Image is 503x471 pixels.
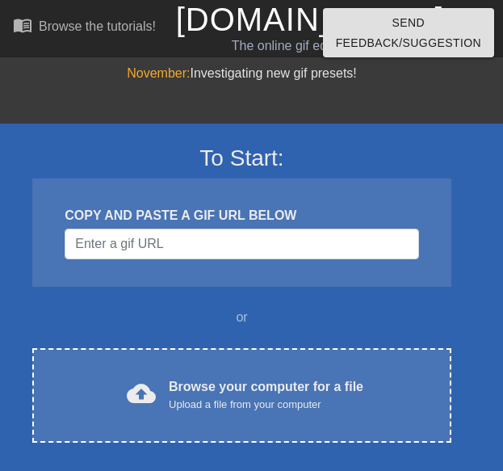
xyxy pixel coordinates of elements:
[13,15,156,40] a: Browse the tutorials!
[127,66,190,80] span: November:
[2,308,483,327] div: or
[65,229,418,259] input: Username
[127,379,156,408] span: cloud_upload
[336,13,481,53] span: Send Feedback/Suggestion
[13,15,32,35] span: menu_book
[176,36,401,56] div: The online gif editor
[323,8,494,57] button: Send Feedback/Suggestion
[65,206,418,225] div: COPY AND PASTE A GIF URL BELOW
[169,397,363,413] div: Upload a file from your computer
[39,19,156,33] div: Browse the tutorials!
[169,377,363,413] div: Browse your computer for a file
[176,2,445,37] a: [DOMAIN_NAME]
